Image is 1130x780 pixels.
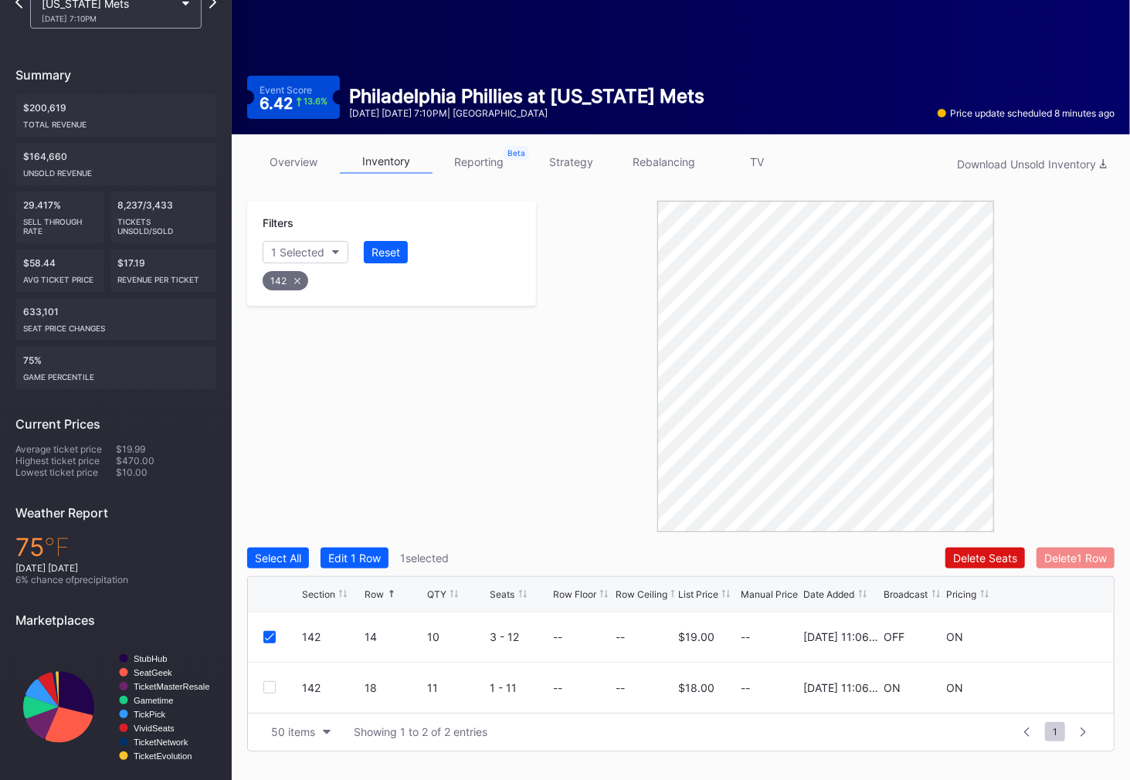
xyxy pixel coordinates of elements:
div: 6.42 [260,96,327,111]
div: -- [741,681,799,694]
div: Highest ticket price [15,455,116,466]
div: 11 [427,681,486,694]
div: $200,619 [15,94,216,137]
div: Current Prices [15,416,216,432]
text: TicketEvolution [134,751,192,761]
text: VividSeats [134,724,175,733]
div: seat price changes [23,317,209,333]
div: Marketplaces [15,612,216,628]
div: -- [616,681,625,694]
text: TickPick [134,710,166,719]
div: 142 [302,630,361,643]
div: 8,237/3,433 [110,192,217,243]
div: Date Added [804,588,855,600]
div: Game percentile [23,366,209,382]
div: -- [616,630,625,643]
a: strategy [525,150,618,174]
text: TicketNetwork [134,738,188,747]
div: Total Revenue [23,114,209,129]
div: 1 selected [400,551,449,565]
svg: Chart title [15,639,216,775]
button: Download Unsold Inventory [949,154,1115,175]
button: Reset [364,241,408,263]
button: Edit 1 Row [321,548,389,568]
div: Showing 1 to 2 of 2 entries [354,725,487,738]
div: $19.00 [678,630,714,643]
div: 50 items [271,725,315,738]
button: Delete Seats [945,548,1025,568]
div: Average ticket price [15,443,116,455]
a: rebalancing [618,150,711,174]
div: Broadcast [884,588,928,600]
div: Delete 1 Row [1044,551,1107,565]
div: Avg ticket price [23,269,97,284]
div: Tickets Unsold/Sold [118,211,209,236]
div: [DATE] [DATE] 7:10PM | [GEOGRAPHIC_DATA] [349,107,704,119]
div: Event Score [260,84,312,96]
div: Seats [490,588,515,600]
div: Philadelphia Phillies at [US_STATE] Mets [349,85,704,107]
div: 75% [15,347,216,389]
div: $10.00 [116,466,216,478]
div: [DATE] [DATE] [15,562,216,574]
a: inventory [340,150,433,174]
div: Delete Seats [953,551,1017,565]
div: Pricing [947,588,977,600]
div: 6 % chance of precipitation [15,574,216,585]
div: ON [947,630,964,643]
div: -- [553,681,562,694]
div: [DATE] 7:10PM [42,14,175,23]
a: overview [247,150,340,174]
button: Select All [247,548,309,568]
div: Edit 1 Row [328,551,381,565]
div: Filters [263,216,521,229]
div: 633,101 [15,298,216,341]
div: Row [365,588,384,600]
div: Price update scheduled 8 minutes ago [938,107,1115,119]
div: 142 [302,681,361,694]
span: 1 [1045,722,1065,741]
div: [DATE] 11:06PM [804,681,881,694]
div: Sell Through Rate [23,211,97,236]
div: Revenue per ticket [118,269,209,284]
div: $17.19 [110,249,217,292]
a: reporting [433,150,525,174]
div: $164,660 [15,143,216,185]
div: Reset [372,246,400,259]
div: Row Floor [553,588,596,600]
div: 10 [427,630,486,643]
div: Summary [15,67,216,83]
div: $58.44 [15,249,104,292]
div: ON [947,681,964,694]
text: Gametime [134,696,174,705]
div: Unsold Revenue [23,162,209,178]
div: List Price [678,588,718,600]
div: 3 - 12 [490,630,549,643]
a: TV [711,150,803,174]
div: 29.417% [15,192,104,243]
span: ℉ [44,532,70,562]
div: -- [553,630,562,643]
div: 1 Selected [271,246,324,259]
div: 13.6 % [304,97,327,106]
text: StubHub [134,654,168,663]
div: Row Ceiling [616,588,667,600]
div: 75 [15,532,216,562]
div: QTY [427,588,446,600]
div: Manual Price [741,588,798,600]
div: Section [302,588,335,600]
div: 142 [263,271,308,290]
button: Delete1 Row [1037,548,1115,568]
div: OFF [884,630,905,643]
div: $18.00 [678,681,714,694]
div: 1 - 11 [490,681,549,694]
div: $19.99 [116,443,216,455]
button: 50 items [263,721,338,742]
div: Select All [255,551,301,565]
div: 18 [365,681,423,694]
div: Download Unsold Inventory [957,158,1107,171]
div: 14 [365,630,423,643]
div: Weather Report [15,505,216,521]
text: SeatGeek [134,668,172,677]
div: [DATE] 11:06PM [804,630,881,643]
